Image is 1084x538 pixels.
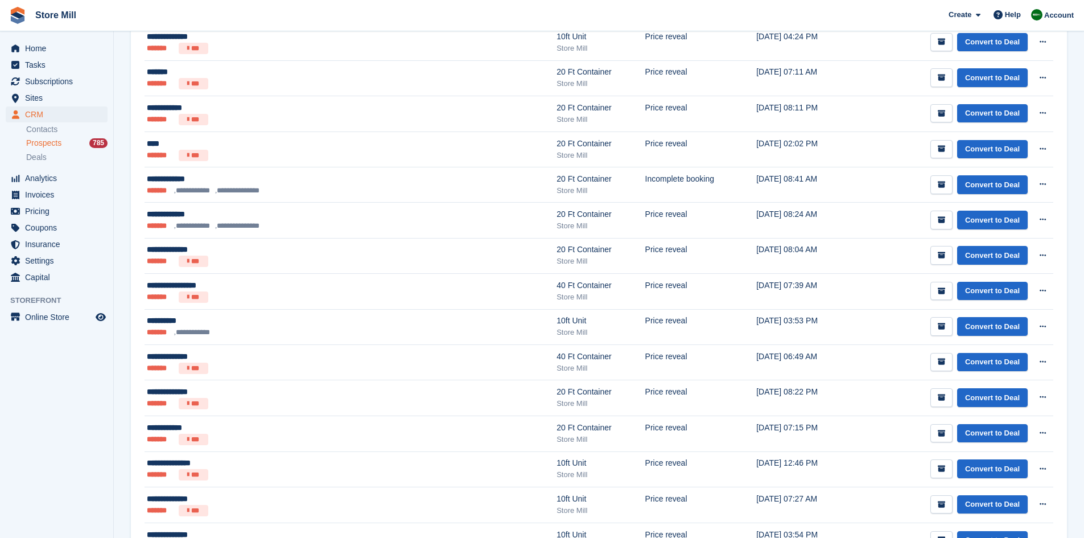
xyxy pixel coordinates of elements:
[756,380,855,416] td: [DATE] 08:22 PM
[957,246,1028,265] a: Convert to Deal
[957,495,1028,514] a: Convert to Deal
[6,220,108,236] a: menu
[1005,9,1021,20] span: Help
[557,493,645,505] div: 10ft Unit
[756,60,855,96] td: [DATE] 07:11 AM
[557,398,645,409] div: Store Mill
[25,269,93,285] span: Capital
[645,451,757,487] td: Price reveal
[957,424,1028,443] a: Convert to Deal
[557,434,645,445] div: Store Mill
[6,73,108,89] a: menu
[6,90,108,106] a: menu
[25,187,93,203] span: Invoices
[645,274,757,310] td: Price reveal
[557,386,645,398] div: 20 Ft Container
[6,269,108,285] a: menu
[1031,9,1042,20] img: Angus
[645,60,757,96] td: Price reveal
[557,256,645,267] div: Store Mill
[9,7,26,24] img: stora-icon-8386f47178a22dfd0bd8f6a31ec36ba5ce8667c1dd55bd0f319d3a0aa187defe.svg
[25,309,93,325] span: Online Store
[645,238,757,274] td: Price reveal
[949,9,971,20] span: Create
[26,151,108,163] a: Deals
[557,505,645,516] div: Store Mill
[557,43,645,54] div: Store Mill
[557,138,645,150] div: 20 Ft Container
[557,291,645,303] div: Store Mill
[557,185,645,196] div: Store Mill
[25,40,93,56] span: Home
[957,353,1028,372] a: Convert to Deal
[756,451,855,487] td: [DATE] 12:46 PM
[645,344,757,380] td: Price reveal
[26,138,61,149] span: Prospects
[25,57,93,73] span: Tasks
[557,469,645,480] div: Store Mill
[557,102,645,114] div: 20 Ft Container
[756,309,855,344] td: [DATE] 03:53 PM
[756,203,855,238] td: [DATE] 08:24 AM
[645,132,757,167] td: Price reveal
[26,152,47,163] span: Deals
[31,6,81,24] a: Store Mill
[957,68,1028,87] a: Convert to Deal
[957,140,1028,159] a: Convert to Deal
[557,422,645,434] div: 20 Ft Container
[957,282,1028,301] a: Convert to Deal
[557,66,645,78] div: 20 Ft Container
[557,114,645,125] div: Store Mill
[645,380,757,416] td: Price reveal
[645,24,757,60] td: Price reveal
[756,487,855,523] td: [DATE] 07:27 AM
[957,317,1028,336] a: Convert to Deal
[957,388,1028,407] a: Convert to Deal
[6,187,108,203] a: menu
[557,280,645,291] div: 40 Ft Container
[6,40,108,56] a: menu
[645,309,757,344] td: Price reveal
[26,124,108,135] a: Contacts
[6,309,108,325] a: menu
[557,457,645,469] div: 10ft Unit
[94,310,108,324] a: Preview store
[25,106,93,122] span: CRM
[756,24,855,60] td: [DATE] 04:24 PM
[6,253,108,269] a: menu
[557,351,645,363] div: 40 Ft Container
[957,211,1028,229] a: Convert to Deal
[25,236,93,252] span: Insurance
[645,487,757,523] td: Price reveal
[645,203,757,238] td: Price reveal
[957,175,1028,194] a: Convert to Deal
[25,203,93,219] span: Pricing
[957,459,1028,478] a: Convert to Deal
[756,167,855,203] td: [DATE] 08:41 AM
[645,167,757,203] td: Incomplete booking
[557,150,645,161] div: Store Mill
[557,31,645,43] div: 10ft Unit
[6,106,108,122] a: menu
[557,327,645,338] div: Store Mill
[756,238,855,274] td: [DATE] 08:04 AM
[957,104,1028,123] a: Convert to Deal
[557,220,645,232] div: Store Mill
[25,73,93,89] span: Subscriptions
[557,173,645,185] div: 20 Ft Container
[645,416,757,451] td: Price reveal
[25,170,93,186] span: Analytics
[756,344,855,380] td: [DATE] 06:49 AM
[6,170,108,186] a: menu
[645,96,757,132] td: Price reveal
[557,208,645,220] div: 20 Ft Container
[756,96,855,132] td: [DATE] 08:11 PM
[557,315,645,327] div: 10ft Unit
[557,78,645,89] div: Store Mill
[6,203,108,219] a: menu
[1044,10,1074,21] span: Account
[756,274,855,310] td: [DATE] 07:39 AM
[756,416,855,451] td: [DATE] 07:15 PM
[957,33,1028,52] a: Convert to Deal
[756,132,855,167] td: [DATE] 02:02 PM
